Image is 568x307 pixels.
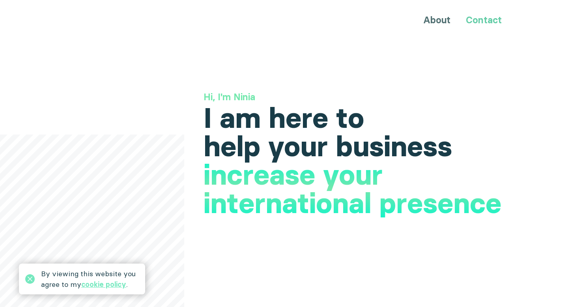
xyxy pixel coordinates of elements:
a: cookie policy [81,280,126,289]
h1: increase your international presence [204,161,514,217]
h1: I am here to help your business [204,104,514,161]
a: Contact [466,14,502,26]
h3: Hi, I'm Ninia [204,90,514,104]
div: By viewing this website you agree to my . [41,268,139,290]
